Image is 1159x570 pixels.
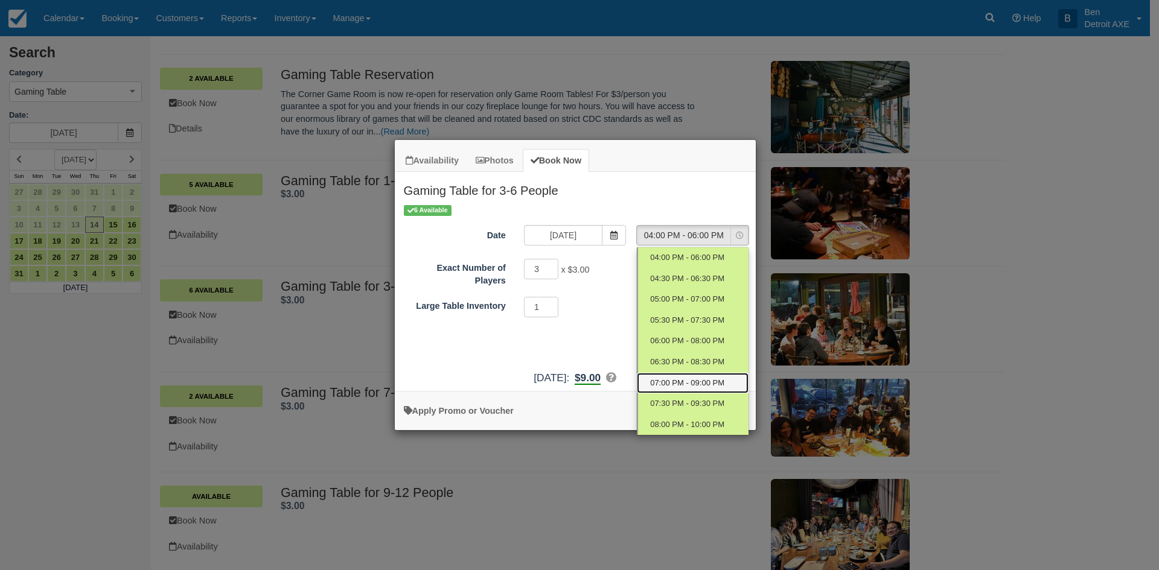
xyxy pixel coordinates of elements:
[395,296,515,312] label: Large Table Inventory
[395,258,515,287] label: Exact Number of Players
[650,252,724,264] span: 04:00 PM - 06:00 PM
[524,297,559,317] input: Large Table Inventory
[650,398,724,410] span: 07:30 PM - 09:30 PM
[650,335,724,347] span: 06:00 PM - 08:00 PM
[534,372,566,384] span: [DATE]
[395,172,756,385] div: Item Modal
[650,294,724,305] span: 05:00 PM - 07:00 PM
[650,356,724,368] span: 06:30 PM - 08:30 PM
[650,378,724,389] span: 07:00 PM - 09:00 PM
[523,149,589,173] a: Book Now
[404,406,514,416] a: Apply Voucher
[468,149,522,173] a: Photos
[395,225,515,242] label: Date
[404,205,452,215] span: 6 Available
[395,172,756,203] h2: Gaming Table for 3-6 People
[637,229,730,241] span: 04:00 PM - 06:00 PM
[524,259,559,279] input: Exact Number of Players
[650,273,724,285] span: 04:30 PM - 06:30 PM
[395,370,756,385] div: :
[561,265,589,275] span: x $3.00
[398,149,467,173] a: Availability
[650,419,724,431] span: 08:00 PM - 10:00 PM
[650,315,724,326] span: 05:30 PM - 07:30 PM
[575,372,601,385] b: $9.00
